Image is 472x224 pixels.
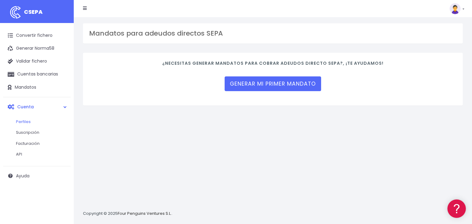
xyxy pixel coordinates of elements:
a: Convertir fichero [3,29,71,42]
img: logo [8,5,23,20]
a: Suscripción [10,127,71,138]
span: CSEPA [24,8,43,16]
a: Ayuda [3,169,71,182]
a: Validar fichero [3,55,71,68]
a: Cuentas bancarias [3,68,71,81]
a: Perfiles [10,116,71,127]
img: profile [450,3,461,14]
span: Ayuda [16,173,29,179]
a: Mandatos [3,81,71,94]
h3: Mandatos para adeudos directos SEPA [89,29,457,37]
a: Facturación [10,138,71,149]
p: Copyright © 2025 . [83,210,172,217]
a: Cuenta [3,100,71,113]
a: Four Penguins Ventures S.L. [118,210,171,216]
div: ¿Necesitas generar mandatos para cobrar adeudos directo SEPA?, ¡Te ayudamos! [91,61,455,91]
a: Generar mi primer mandato [225,76,321,91]
a: Generar Norma58 [3,42,71,55]
span: Cuenta [17,103,34,110]
a: API [10,149,71,160]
